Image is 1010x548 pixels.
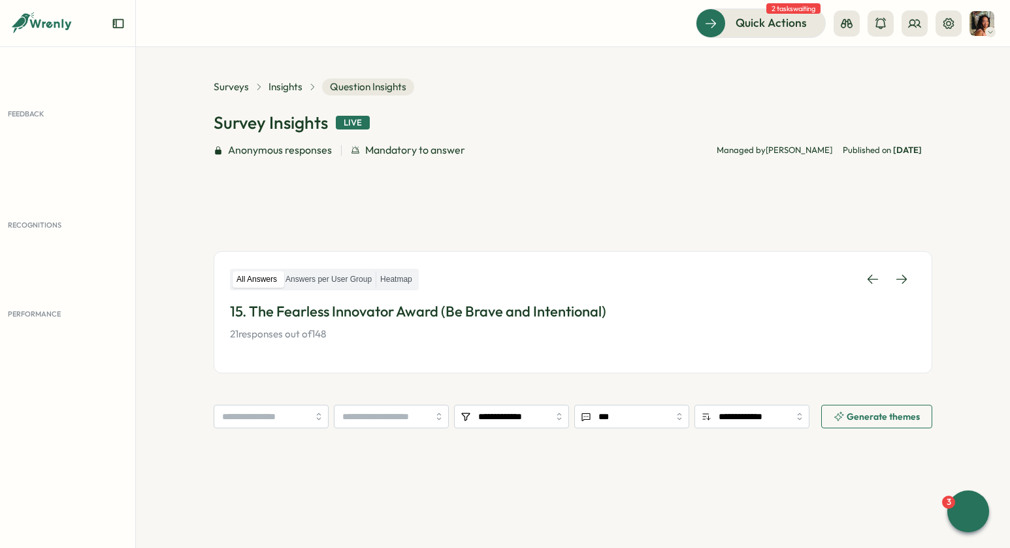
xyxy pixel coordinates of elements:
div: 3 [942,496,955,509]
button: Quick Actions [696,9,826,37]
button: Expand sidebar [112,17,125,30]
img: Viveca Riley [969,11,994,36]
span: Generate themes [847,412,920,421]
span: [PERSON_NAME] [766,145,832,155]
button: 3 [947,490,989,532]
span: Quick Actions [736,14,807,31]
span: Mandatory to answer [365,142,465,158]
a: Surveys [214,80,249,94]
span: Anonymous responses [228,142,332,158]
p: Managed by [717,145,832,156]
a: Insights [269,80,302,94]
span: 2 tasks waiting [766,3,821,14]
p: 21 responses out of 148 [230,327,916,341]
span: Question Insights [322,78,414,95]
span: [DATE] [893,145,922,155]
span: Published on [843,145,922,156]
p: 15. The Fearless Innovator Award (Be Brave and Intentional) [230,301,916,322]
div: Live [336,116,370,130]
label: Answers per User Group [282,271,376,288]
h1: Survey Insights [214,111,328,134]
label: Heatmap [376,271,416,288]
button: Generate themes [821,405,932,428]
label: All Answers [233,271,281,288]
